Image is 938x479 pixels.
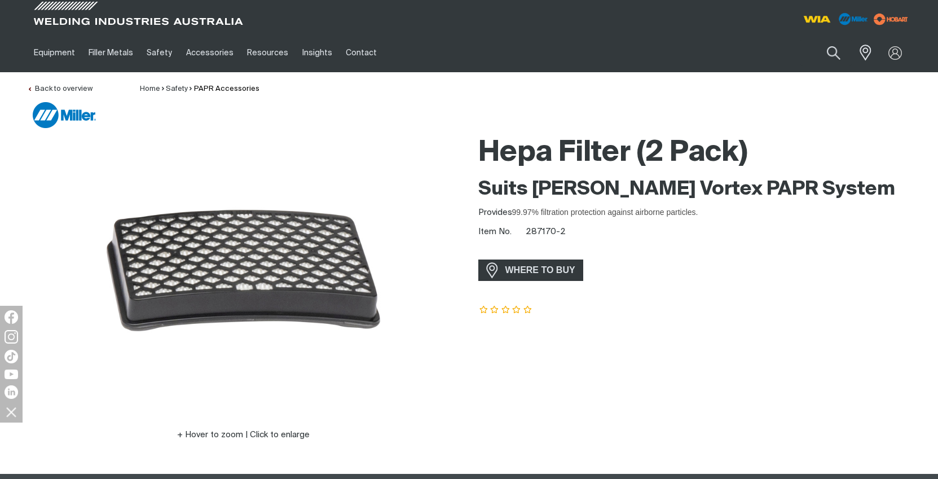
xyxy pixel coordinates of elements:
img: Facebook [5,310,18,324]
a: Contact [339,33,384,72]
a: Resources [240,33,295,72]
a: Home [140,85,160,93]
button: Search products [814,39,853,66]
a: Insights [295,33,338,72]
div: Provides [478,177,895,219]
span: WHERE TO BUY [498,261,583,279]
img: LinkedIn [5,385,18,399]
nav: Breadcrumb [140,84,259,95]
img: Hepa Filter (2 Pack) [103,129,385,411]
img: YouTube [5,370,18,379]
span: 99.97% filtration protection against airborne particles. [512,208,698,217]
a: Safety [166,85,188,93]
input: Product name or item number... [800,39,852,66]
a: PAPR Accessories [194,85,259,93]
a: Filler Metals [82,33,140,72]
img: hide socials [2,402,21,421]
button: Hover to zoom | Click to enlarge [170,428,316,442]
a: Accessories [179,33,240,72]
a: Safety [140,33,179,72]
span: 287170-2 [526,227,566,236]
img: TikTok [5,350,18,363]
img: Instagram [5,330,18,344]
span: Rating: {0} [478,306,534,314]
span: Item No. [478,226,524,239]
h2: Suits [PERSON_NAME] Vortex PAPR System [478,177,895,202]
a: Back to overview of PAPR Accessories [27,85,93,93]
nav: Main [27,33,690,72]
a: Equipment [27,33,82,72]
a: WHERE TO BUY [478,260,584,280]
h1: Hepa Filter (2 Pack) [478,135,911,172]
img: miller [870,11,911,28]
